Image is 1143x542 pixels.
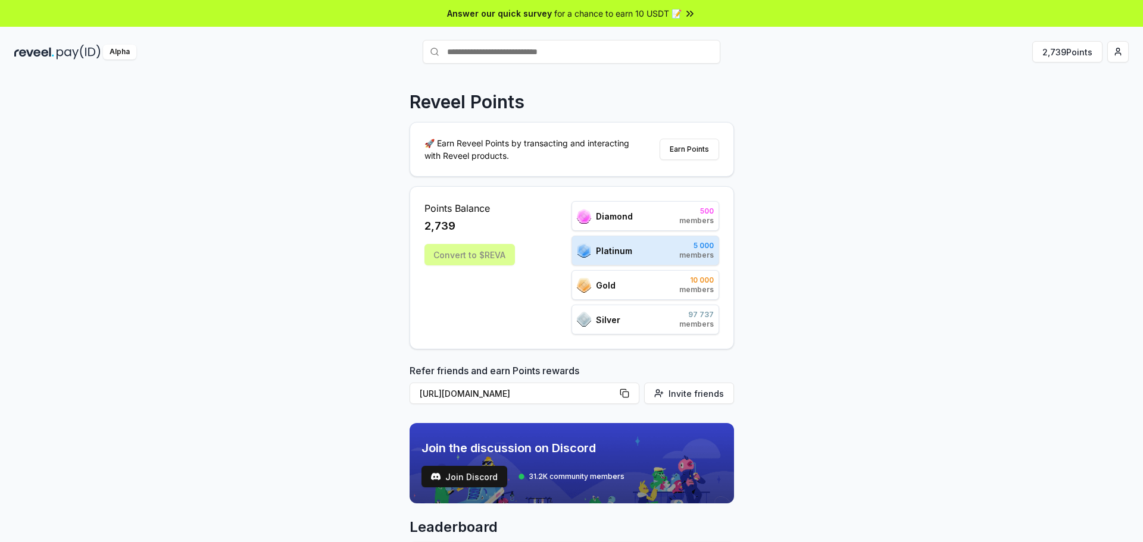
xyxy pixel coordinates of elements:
p: 🚀 Earn Reveel Points by transacting and interacting with Reveel products. [424,137,639,162]
img: ranks_icon [577,243,591,258]
span: Join the discussion on Discord [421,440,624,456]
img: test [431,472,441,481]
span: Invite friends [669,387,724,400]
img: ranks_icon [577,312,591,327]
span: 5 000 [679,241,714,250]
span: Gold [596,279,616,292]
a: testJoin Discord [421,466,507,487]
img: reveel_dark [14,45,54,59]
div: Refer friends and earn Points rewards [410,364,734,409]
span: Silver [596,314,620,326]
img: ranks_icon [577,209,591,224]
span: members [679,250,714,260]
p: Reveel Points [410,91,524,112]
span: 97 737 [679,310,714,319]
span: Platinum [596,245,632,257]
span: Points Balance [424,201,515,215]
button: Join Discord [421,466,507,487]
span: 500 [679,206,714,216]
span: Join Discord [445,471,498,483]
button: [URL][DOMAIN_NAME] [410,383,639,404]
button: Earn Points [660,139,719,160]
span: 31.2K community members [529,472,624,481]
img: discord_banner [410,423,734,503]
img: pay_id [57,45,101,59]
span: 10 000 [679,275,714,285]
button: Invite friends [644,383,734,404]
span: Leaderboard [410,518,734,537]
span: for a chance to earn 10 USDT 📝 [554,7,682,20]
button: 2,739Points [1032,41,1103,62]
div: Alpha [103,45,136,59]
img: ranks_icon [577,278,591,293]
span: Diamond [596,210,633,223]
span: 2,739 [424,218,455,234]
span: members [679,216,714,225]
span: members [679,285,714,295]
span: members [679,319,714,329]
span: Answer our quick survey [447,7,552,20]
